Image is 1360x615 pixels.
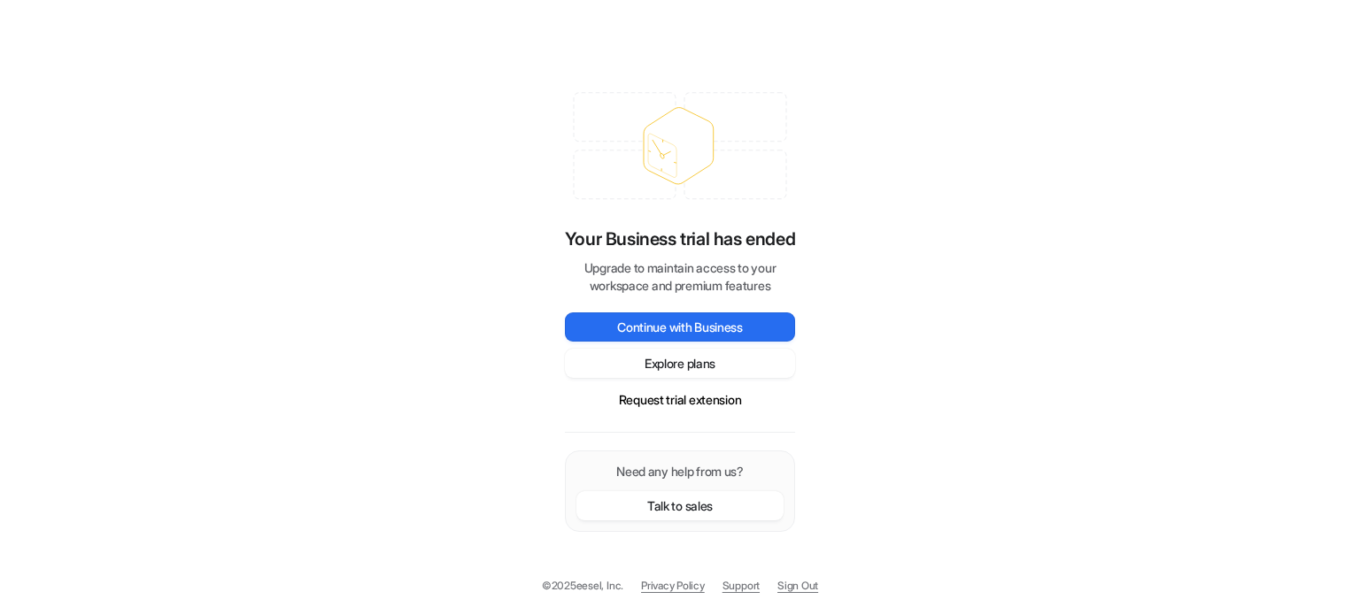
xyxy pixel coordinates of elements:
[565,259,795,295] p: Upgrade to maintain access to your workspace and premium features
[542,578,623,594] p: © 2025 eesel, Inc.
[565,312,795,342] button: Continue with Business
[576,491,784,520] button: Talk to sales
[565,385,795,414] button: Request trial extension
[565,226,795,252] p: Your Business trial has ended
[576,462,784,480] p: Need any help from us?
[565,349,795,378] button: Explore plans
[722,578,760,594] span: Support
[641,578,705,594] a: Privacy Policy
[777,578,818,594] a: Sign Out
